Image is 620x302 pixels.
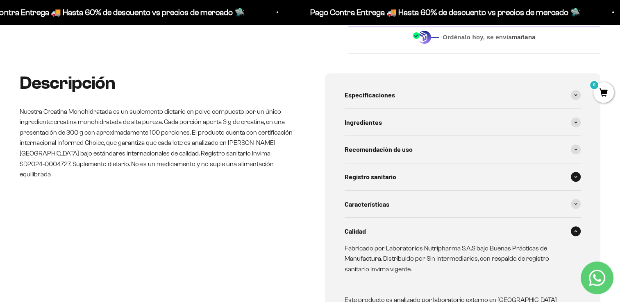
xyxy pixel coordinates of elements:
[10,13,170,32] p: ¿Qué te daría la seguridad final para añadir este producto a tu carrito?
[10,63,170,77] div: Más detalles sobre la fecha exacta de entrega.
[345,117,382,128] span: Ingredientes
[134,122,169,136] span: Enviar
[345,136,581,163] summary: Recomendación de uso
[345,243,571,275] p: Fabricado por Laboratorios Nutripharma S.A.S bajo Buenas Prácticas de Manufactura. Distribuido po...
[309,6,579,19] p: Pago Contra Entrega 🚚 Hasta 60% de descuento vs precios de mercado 🛸
[589,80,599,90] mark: 0
[345,191,581,218] summary: Características
[345,90,395,100] span: Especificaciones
[133,122,170,136] button: Enviar
[10,39,170,61] div: Un aval de expertos o estudios clínicos en la página.
[345,109,581,136] summary: Ingredientes
[10,96,170,118] div: La confirmación de la pureza de los ingredientes.
[20,73,295,93] h2: Descripción
[345,199,389,210] span: Características
[345,81,581,108] summary: Especificaciones
[345,226,366,237] span: Calidad
[345,163,581,190] summary: Registro sanitario
[512,34,536,41] b: mañana
[443,33,536,42] span: Ordénalo hoy, se envía
[413,30,439,44] img: Despacho sin intermediarios
[10,79,170,94] div: Un mensaje de garantía de satisfacción visible.
[345,218,581,245] summary: Calidad
[593,89,614,98] a: 0
[345,144,413,155] span: Recomendación de uso
[345,171,396,182] span: Registro sanitario
[20,106,295,180] p: Nuestra Creatina Monohidratada es un suplemento dietario en polvo compuesto por un único ingredie...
